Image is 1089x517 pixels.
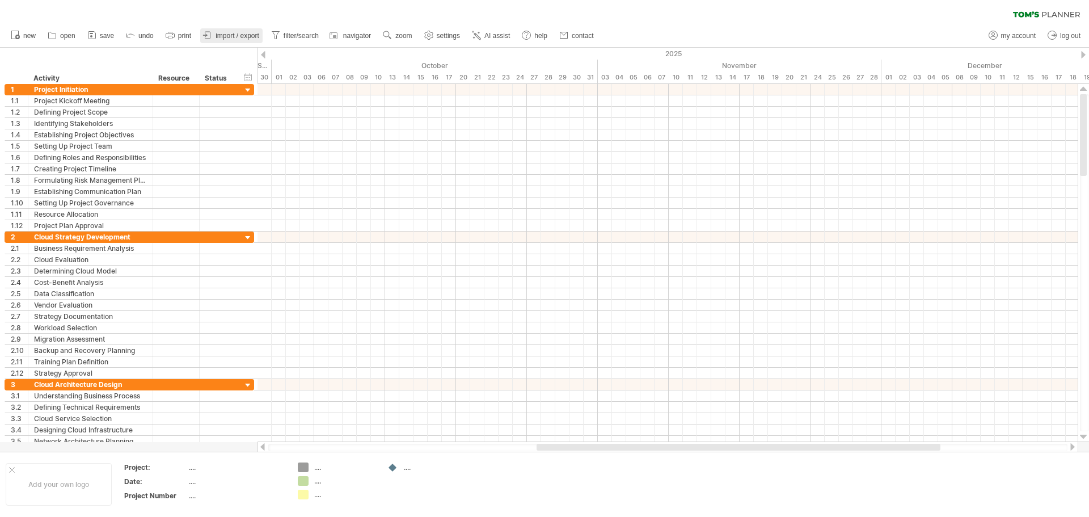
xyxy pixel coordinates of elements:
span: new [23,32,36,40]
div: .... [314,490,376,499]
div: 2.11 [11,356,28,367]
div: 3.1 [11,390,28,401]
div: 2 [11,232,28,242]
div: Cost-Benefit Analysis [34,277,147,288]
div: 3 [11,379,28,390]
div: Project: [124,463,187,472]
div: Monday, 6 October 2025 [314,72,328,83]
div: Friday, 17 October 2025 [442,72,456,83]
div: Project Initiation [34,84,147,95]
span: settings [437,32,460,40]
span: undo [138,32,154,40]
div: .... [189,491,284,501]
div: Data Classification [34,288,147,299]
div: 1.7 [11,163,28,174]
div: Tuesday, 30 September 2025 [258,72,272,83]
a: help [519,28,551,43]
span: my account [1001,32,1036,40]
div: 2.6 [11,300,28,310]
a: open [45,28,79,43]
div: Thursday, 9 October 2025 [357,72,371,83]
div: Cloud Strategy Development [34,232,147,242]
div: .... [189,477,284,486]
div: Add your own logo [6,463,112,506]
div: .... [314,476,376,486]
div: 1.4 [11,129,28,140]
div: Strategy Approval [34,368,147,379]
div: 2.9 [11,334,28,344]
span: log out [1060,32,1080,40]
div: Monday, 1 December 2025 [881,72,896,83]
div: Wednesday, 1 October 2025 [272,72,286,83]
div: Resource [158,73,193,84]
div: Friday, 24 October 2025 [513,72,527,83]
div: Status [205,73,230,84]
div: Wednesday, 19 November 2025 [768,72,782,83]
div: Tuesday, 28 October 2025 [541,72,555,83]
div: 1.1 [11,95,28,106]
div: Thursday, 16 October 2025 [428,72,442,83]
div: 2.1 [11,243,28,254]
div: Friday, 12 December 2025 [1009,72,1023,83]
div: Wednesday, 12 November 2025 [697,72,711,83]
span: open [60,32,75,40]
div: 1.10 [11,197,28,208]
div: Tuesday, 14 October 2025 [399,72,413,83]
div: Resource Allocation [34,209,147,220]
div: Monday, 24 November 2025 [811,72,825,83]
div: Monday, 10 November 2025 [669,72,683,83]
div: Defining Project Scope [34,107,147,117]
div: Understanding Business Process [34,390,147,401]
div: 1 [11,84,28,95]
div: Thursday, 23 October 2025 [499,72,513,83]
div: Thursday, 18 December 2025 [1066,72,1080,83]
a: import / export [200,28,263,43]
a: AI assist [469,28,513,43]
a: new [8,28,39,43]
div: Tuesday, 7 October 2025 [328,72,343,83]
div: Identifying Stakeholders [34,118,147,129]
div: .... [404,463,466,472]
div: Date: [124,477,187,486]
div: Designing Cloud Infrastructure [34,424,147,435]
div: Tuesday, 16 December 2025 [1037,72,1052,83]
div: Determining Cloud Model [34,266,147,276]
div: 3.4 [11,424,28,435]
div: Thursday, 6 November 2025 [640,72,655,83]
div: Thursday, 11 December 2025 [995,72,1009,83]
div: Establishing Communication Plan [34,186,147,197]
div: Setting Up Project Governance [34,197,147,208]
div: Wednesday, 10 December 2025 [981,72,995,83]
div: 3.2 [11,402,28,413]
div: Migration Assessment [34,334,147,344]
a: my account [986,28,1039,43]
div: 2.7 [11,311,28,322]
a: print [163,28,195,43]
span: print [178,32,191,40]
div: Wednesday, 15 October 2025 [413,72,428,83]
div: Wednesday, 22 October 2025 [484,72,499,83]
div: Strategy Documentation [34,311,147,322]
a: filter/search [268,28,322,43]
div: Friday, 21 November 2025 [796,72,811,83]
div: Creating Project Timeline [34,163,147,174]
div: 1.5 [11,141,28,152]
div: Tuesday, 18 November 2025 [754,72,768,83]
div: 2.2 [11,254,28,265]
div: Cloud Service Selection [34,413,147,424]
div: November 2025 [598,60,881,72]
div: Wednesday, 3 December 2025 [910,72,924,83]
div: Friday, 7 November 2025 [655,72,669,83]
a: settings [421,28,463,43]
a: log out [1045,28,1084,43]
div: Friday, 14 November 2025 [725,72,740,83]
span: zoom [395,32,412,40]
div: Defining Technical Requirements [34,402,147,413]
div: 2.12 [11,368,28,379]
span: contact [572,32,594,40]
div: Formulating Risk Management Plan [34,175,147,186]
div: Thursday, 13 November 2025 [711,72,725,83]
a: undo [123,28,157,43]
div: 2.10 [11,345,28,356]
div: Tuesday, 9 December 2025 [966,72,981,83]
